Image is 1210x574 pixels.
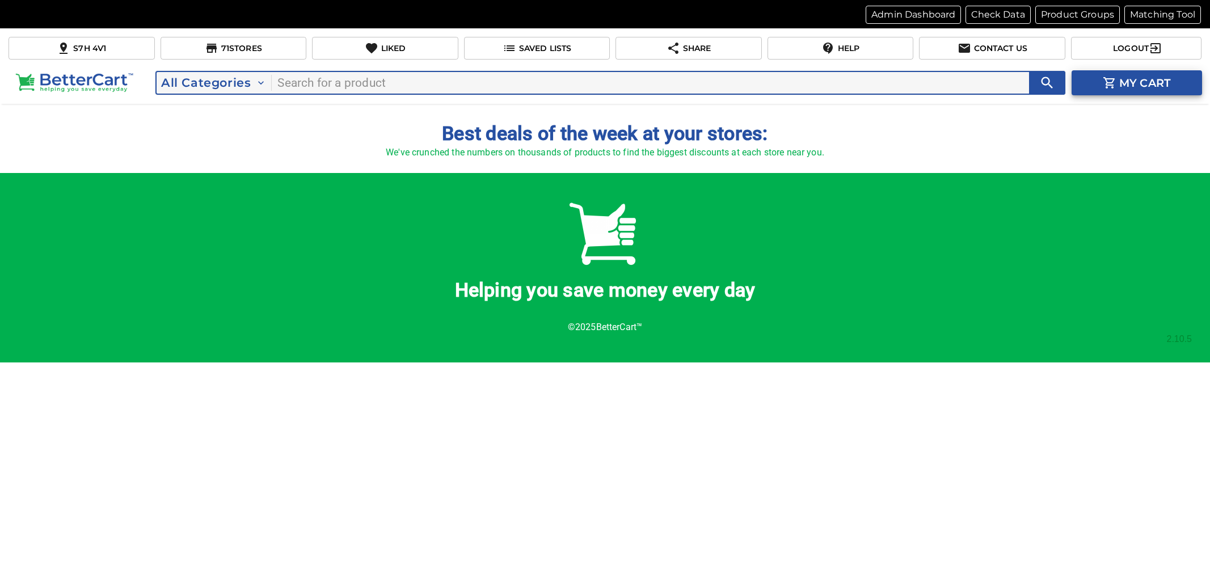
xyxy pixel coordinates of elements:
[966,6,1031,24] button: Check Data
[1130,8,1195,22] p: Matching Tool
[378,43,406,54] p: Liked
[157,73,269,93] button: All Categories
[1116,75,1171,91] p: My cart
[161,76,264,90] span: All Categories
[12,70,137,96] img: BC-Logo.png
[971,43,1027,54] p: Contact us
[312,37,458,60] button: Liked
[835,43,860,54] p: Help
[70,43,106,54] p: S7H 4V1
[615,37,762,60] button: Share
[680,43,711,54] p: Share
[9,37,155,60] button: S7H 4V1
[866,6,961,24] button: Admin Dashboard
[919,37,1065,60] button: Contact us
[971,8,1025,22] p: Check Data
[1124,6,1201,24] button: Matching Tool
[218,43,262,54] p: 71 Stores
[1041,8,1114,22] p: Product Groups
[516,43,571,54] p: Saved Lists
[1071,37,1201,60] button: Logout
[464,37,610,60] button: Saved Lists
[563,191,648,276] img: Better-Cart-Logo-just-cart-square-500pxwhite-1-300x300.png
[1035,6,1120,24] button: Product Groups
[277,72,1064,94] input: search
[871,8,955,22] p: Admin Dashboard
[18,320,1192,334] p: © 2025 BetterCart™
[161,37,307,60] button: 71Stores
[1110,43,1149,54] p: Logout
[1032,68,1063,98] button: search
[18,278,1192,302] h4: Helping you save money every day
[18,334,1192,344] div: 2.10.5
[768,37,914,60] button: Help
[1072,70,1202,95] button: cart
